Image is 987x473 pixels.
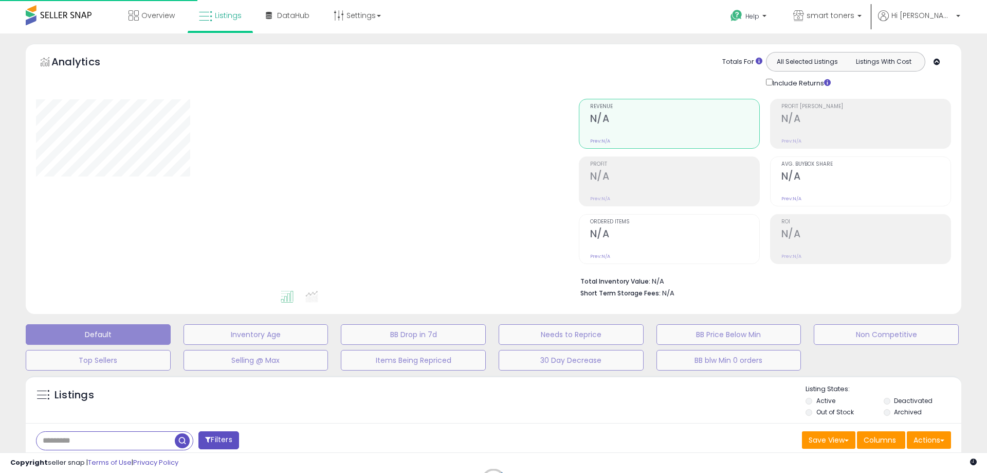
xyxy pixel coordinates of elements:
button: BB blw Min 0 orders [656,350,801,371]
li: N/A [580,274,943,287]
span: Hi [PERSON_NAME] [891,10,953,21]
small: Prev: N/A [781,138,801,144]
button: BB Price Below Min [656,324,801,345]
span: Listings [215,10,242,21]
h2: N/A [781,228,951,242]
h2: N/A [781,113,951,127]
div: seller snap | | [10,458,178,468]
button: Needs to Reprice [499,324,644,345]
button: 30 Day Decrease [499,350,644,371]
button: BB Drop in 7d [341,324,486,345]
span: Help [745,12,759,21]
span: Ordered Items [590,219,759,225]
span: DataHub [277,10,309,21]
small: Prev: N/A [590,253,610,259]
span: Overview [141,10,175,21]
b: Short Term Storage Fees: [580,289,661,297]
button: Default [26,324,171,345]
button: Top Sellers [26,350,171,371]
small: Prev: N/A [590,138,610,144]
h5: Analytics [51,55,120,72]
small: Prev: N/A [590,196,610,202]
span: Profit [PERSON_NAME] [781,104,951,110]
a: Hi [PERSON_NAME] [878,10,960,33]
button: Non Competitive [814,324,959,345]
h2: N/A [590,228,759,242]
button: All Selected Listings [769,55,846,68]
small: Prev: N/A [781,196,801,202]
h2: N/A [590,113,759,127]
h2: N/A [590,170,759,184]
span: N/A [662,288,674,298]
span: ROI [781,219,951,225]
div: Include Returns [758,77,843,89]
h2: N/A [781,170,951,184]
a: Help [722,2,777,33]
button: Listings With Cost [845,55,922,68]
span: Profit [590,162,759,167]
span: Avg. Buybox Share [781,162,951,167]
small: Prev: N/A [781,253,801,259]
strong: Copyright [10,458,48,467]
div: Totals For [722,57,762,67]
button: Selling @ Max [184,350,328,371]
button: Items Being Repriced [341,350,486,371]
i: Get Help [730,9,743,22]
b: Total Inventory Value: [580,277,650,286]
span: Revenue [590,104,759,110]
span: smart toners [807,10,854,21]
button: Inventory Age [184,324,328,345]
